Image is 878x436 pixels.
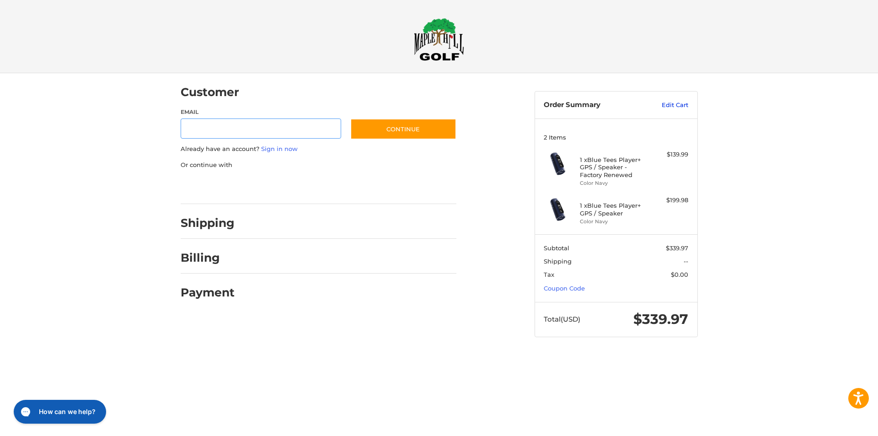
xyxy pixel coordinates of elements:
span: Subtotal [544,244,569,252]
a: Edit Cart [642,101,688,110]
iframe: PayPal-paypal [177,178,246,195]
label: Email [181,108,342,116]
h2: Shipping [181,216,235,230]
span: $339.97 [666,244,688,252]
span: Shipping [544,258,572,265]
h2: Customer [181,85,239,99]
h4: 1 x Blue Tees Player+ GPS / Speaker - Factory Renewed [580,156,650,178]
li: Color Navy [580,218,650,226]
a: Sign in now [261,145,298,152]
span: $0.00 [671,271,688,278]
iframe: Google Customer Reviews [803,411,878,436]
span: $339.97 [633,311,688,328]
h2: Billing [181,251,234,265]
h4: 1 x Blue Tees Player+ GPS / Speaker [580,202,650,217]
h2: Payment [181,285,235,300]
a: Coupon Code [544,285,585,292]
p: Already have an account? [181,145,456,154]
iframe: Gorgias live chat messenger [9,397,109,427]
button: Continue [350,118,456,140]
h3: Order Summary [544,101,642,110]
div: $199.98 [652,196,688,205]
iframe: PayPal-paylater [255,178,324,195]
h3: 2 Items [544,134,688,141]
p: Or continue with [181,161,456,170]
span: Total (USD) [544,315,580,323]
span: Tax [544,271,554,278]
div: $139.99 [652,150,688,159]
span: -- [684,258,688,265]
li: Color Navy [580,179,650,187]
iframe: PayPal-venmo [332,178,401,195]
img: Maple Hill Golf [414,18,464,61]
